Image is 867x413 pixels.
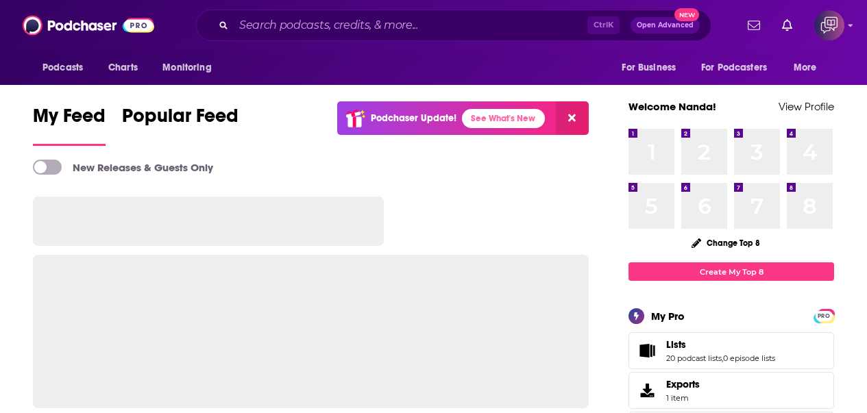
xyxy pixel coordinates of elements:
div: My Pro [651,310,685,323]
img: User Profile [814,10,844,40]
button: Show profile menu [814,10,844,40]
span: Podcasts [42,58,83,77]
span: Popular Feed [122,104,239,136]
span: New [674,8,699,21]
button: open menu [692,55,787,81]
span: Logged in as corioliscompany [814,10,844,40]
a: Lists [666,338,775,351]
span: Charts [108,58,138,77]
span: More [794,58,817,77]
button: open menu [784,55,834,81]
span: , [722,353,723,363]
a: New Releases & Guests Only [33,160,213,175]
button: open menu [612,55,693,81]
span: My Feed [33,104,106,136]
button: Change Top 8 [683,234,768,251]
span: Exports [633,381,661,400]
a: PRO [816,310,832,321]
a: 0 episode lists [723,353,775,363]
span: Lists [666,338,686,351]
a: Show notifications dropdown [777,14,798,37]
a: Popular Feed [122,104,239,146]
span: For Business [622,58,676,77]
span: PRO [816,311,832,321]
button: Open AdvancedNew [631,17,700,34]
a: Exports [628,372,834,409]
a: Welcome Nanda! [628,100,716,113]
input: Search podcasts, credits, & more... [234,14,587,36]
a: Create My Top 8 [628,262,834,281]
a: 20 podcast lists [666,353,722,363]
div: Search podcasts, credits, & more... [196,10,711,41]
span: Exports [666,378,700,390]
a: Charts [99,55,146,81]
a: View Profile [779,100,834,113]
a: Lists [633,341,661,360]
span: Monitoring [162,58,211,77]
span: 1 item [666,393,700,403]
span: Ctrl K [587,16,620,34]
span: Lists [628,332,834,369]
span: For Podcasters [701,58,767,77]
img: Podchaser - Follow, Share and Rate Podcasts [23,12,154,38]
button: open menu [33,55,101,81]
button: open menu [153,55,229,81]
a: See What's New [462,109,545,128]
a: Show notifications dropdown [742,14,766,37]
p: Podchaser Update! [371,112,456,124]
a: My Feed [33,104,106,146]
span: Open Advanced [637,22,694,29]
